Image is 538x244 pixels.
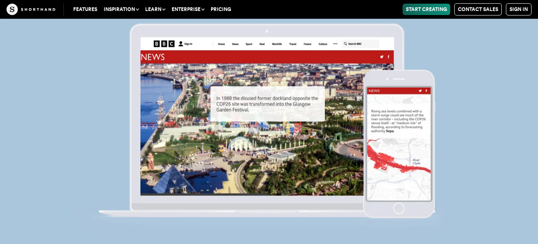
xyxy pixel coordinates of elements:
button: Enterprise [168,4,207,15]
button: Inspiration [100,4,142,15]
a: Contact Sales [454,3,502,15]
button: Learn [142,4,168,15]
a: Start Creating [403,4,450,15]
a: Features [70,4,100,15]
img: The Craft [7,4,55,15]
a: Sign in [506,3,531,15]
a: Pricing [207,4,234,15]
